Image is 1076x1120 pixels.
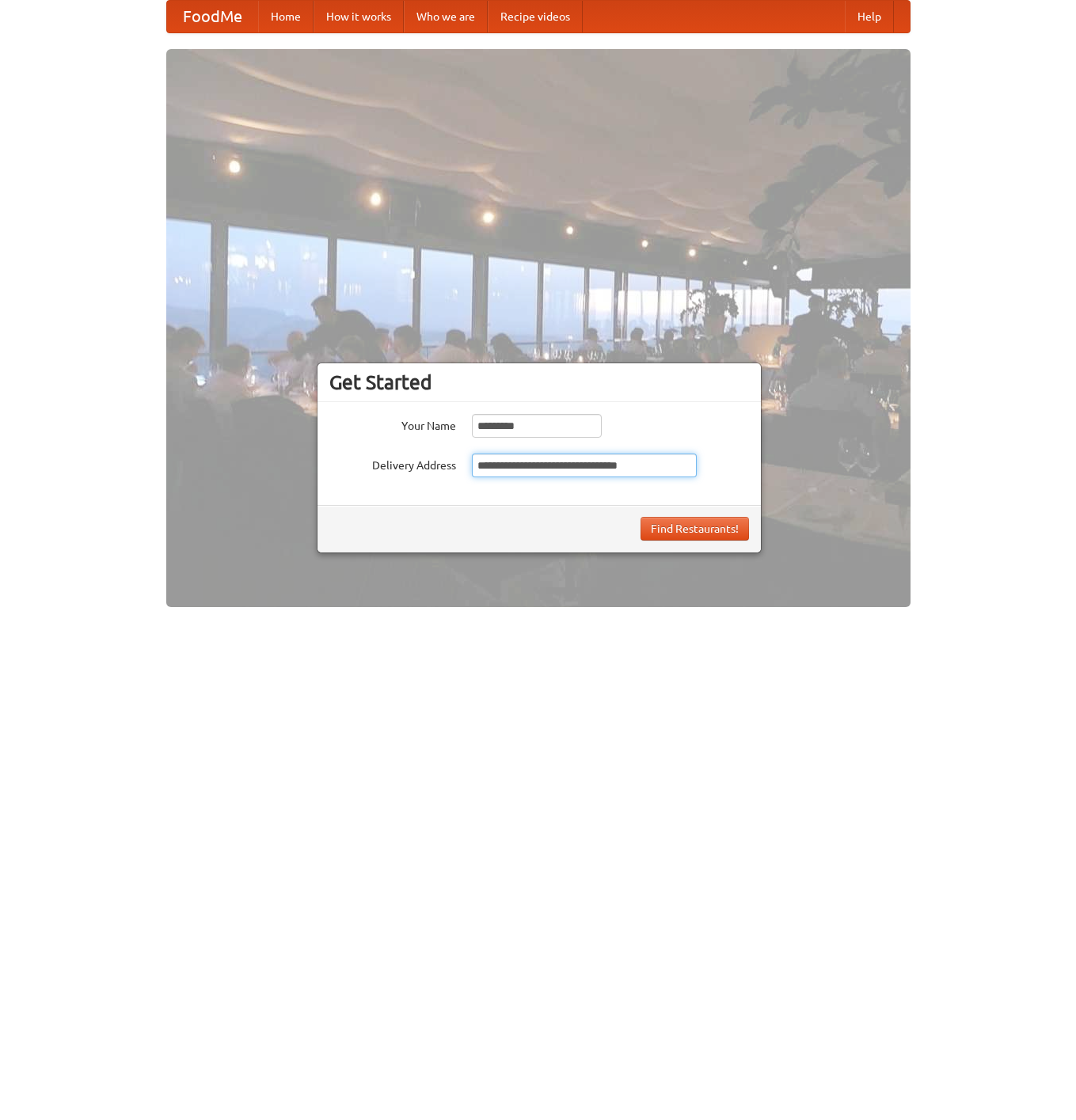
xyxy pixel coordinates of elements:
label: Delivery Address [329,454,456,473]
a: FoodMe [167,1,258,32]
button: Find Restaurants! [641,517,749,541]
a: Help [845,1,894,32]
a: How it works [314,1,404,32]
a: Who we are [404,1,488,32]
a: Recipe videos [488,1,583,32]
label: Your Name [329,414,456,434]
h3: Get Started [329,370,749,394]
a: Home [258,1,314,32]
